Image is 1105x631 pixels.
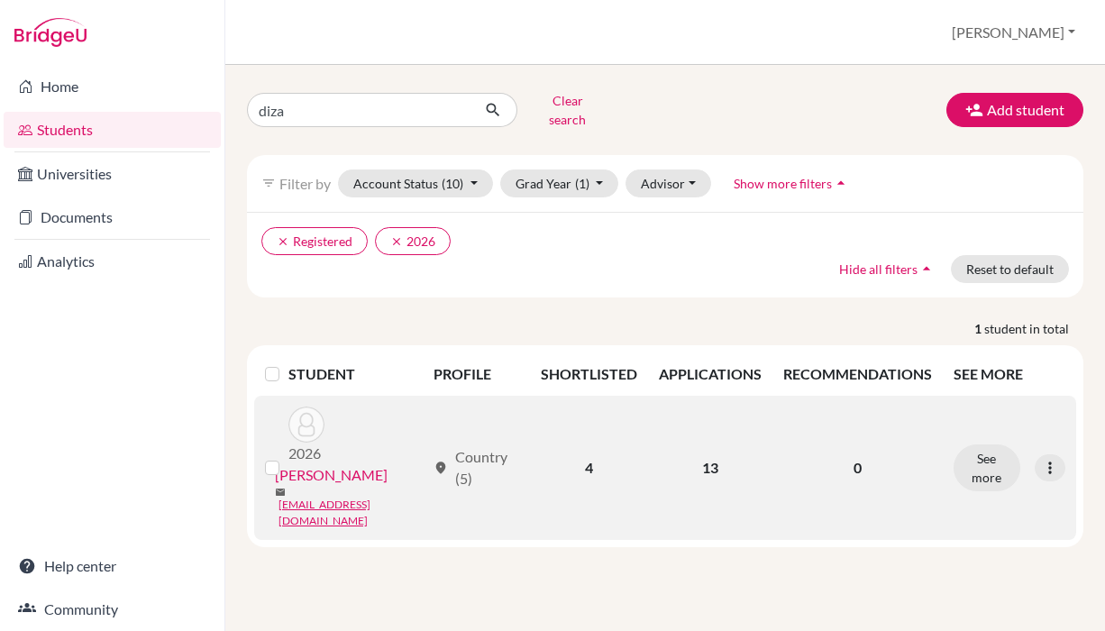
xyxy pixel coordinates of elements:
[279,175,331,192] span: Filter by
[423,352,529,396] th: PROFILE
[288,407,324,443] img: KAKKAR, DIZA
[946,93,1083,127] button: Add student
[279,497,425,529] a: [EMAIL_ADDRESS][DOMAIN_NAME]
[261,176,276,190] i: filter_list
[4,69,221,105] a: Home
[832,174,850,192] i: arrow_drop_up
[442,176,463,191] span: (10)
[338,169,493,197] button: Account Status(10)
[783,457,932,479] p: 0
[718,169,865,197] button: Show more filtersarrow_drop_up
[261,227,368,255] button: clearRegistered
[275,487,286,498] span: mail
[824,255,951,283] button: Hide all filtersarrow_drop_up
[275,464,388,486] a: [PERSON_NAME]
[434,446,518,489] div: Country (5)
[648,396,772,540] td: 13
[943,352,1076,396] th: SEE MORE
[944,15,1083,50] button: [PERSON_NAME]
[277,235,289,248] i: clear
[974,319,984,338] strong: 1
[247,93,470,127] input: Find student by name...
[530,396,648,540] td: 4
[517,87,617,133] button: Clear search
[918,260,936,278] i: arrow_drop_up
[4,112,221,148] a: Students
[14,18,87,47] img: Bridge-U
[4,243,221,279] a: Analytics
[390,235,403,248] i: clear
[434,461,448,475] span: location_on
[772,352,943,396] th: RECOMMENDATIONS
[984,319,1083,338] span: student in total
[734,176,832,191] span: Show more filters
[954,444,1020,491] button: See more
[839,261,918,277] span: Hide all filters
[288,443,324,464] p: 2026
[4,548,221,584] a: Help center
[375,227,451,255] button: clear2026
[626,169,711,197] button: Advisor
[530,352,648,396] th: SHORTLISTED
[4,156,221,192] a: Universities
[648,352,772,396] th: APPLICATIONS
[288,352,423,396] th: STUDENT
[951,255,1069,283] button: Reset to default
[500,169,619,197] button: Grad Year(1)
[4,199,221,235] a: Documents
[4,591,221,627] a: Community
[575,176,589,191] span: (1)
